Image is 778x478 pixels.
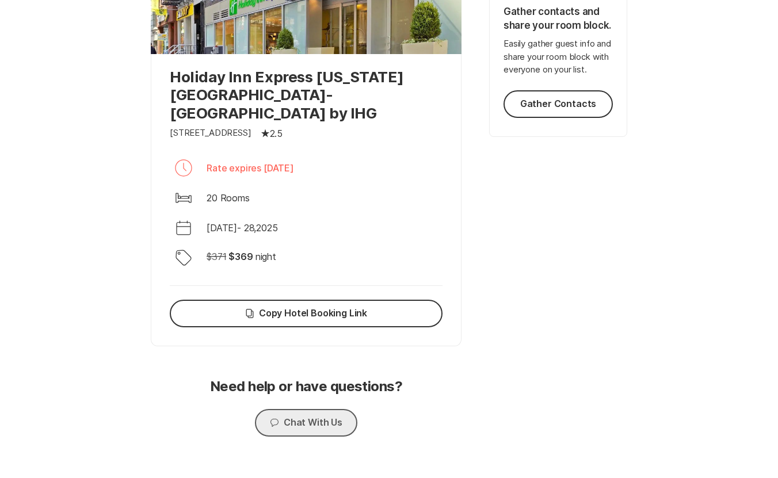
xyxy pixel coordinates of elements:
[170,68,443,122] p: Holiday Inn Express [US_STATE][GEOGRAPHIC_DATA]- [GEOGRAPHIC_DATA] by IHG
[207,250,226,263] p: $ 371
[210,378,402,395] p: Need help or have questions?
[228,250,253,263] p: $ 369
[170,127,251,140] p: [STREET_ADDRESS]
[207,161,294,175] p: Rate expires [DATE]
[207,221,278,235] p: [DATE] - 28 , 2025
[255,409,357,437] button: Chat With Us
[504,5,613,33] p: Gather contacts and share your room block.
[170,300,443,327] button: Copy Hotel Booking Link
[255,250,276,263] p: night
[504,90,613,118] button: Gather Contacts
[207,191,250,205] p: 20 Rooms
[270,127,283,140] p: 2.5
[504,37,613,77] p: Easily gather guest info and share your room block with everyone on your list.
